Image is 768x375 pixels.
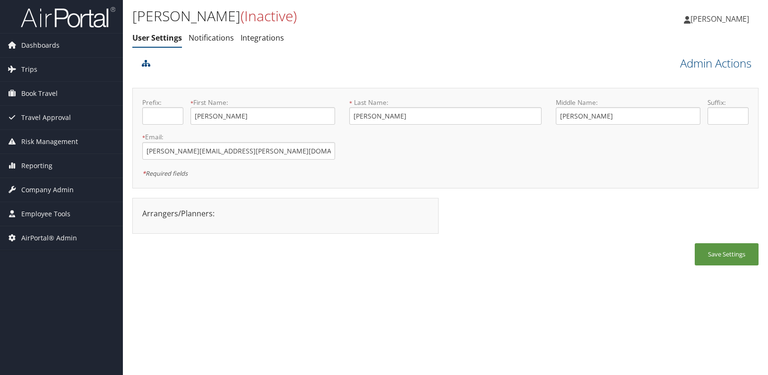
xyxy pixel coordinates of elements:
a: User Settings [132,33,182,43]
span: [PERSON_NAME] [690,14,749,24]
span: Employee Tools [21,202,70,226]
a: Integrations [241,33,284,43]
label: Prefix: [142,98,183,107]
span: (Inactive) [241,6,297,26]
span: Company Admin [21,178,74,202]
span: AirPortal® Admin [21,226,77,250]
label: Middle Name: [556,98,700,107]
button: Save Settings [695,243,759,265]
span: Dashboards [21,34,60,57]
img: airportal-logo.png [21,6,115,28]
span: Book Travel [21,82,58,105]
span: Reporting [21,154,52,178]
label: Last Name: [349,98,542,107]
label: First Name: [190,98,335,107]
label: Email: [142,132,335,142]
a: [PERSON_NAME] [684,5,759,33]
span: Risk Management [21,130,78,153]
label: Suffix: [708,98,749,107]
span: Trips [21,58,37,81]
h1: [PERSON_NAME] [132,6,550,26]
a: Notifications [189,33,234,43]
em: Required fields [142,169,188,178]
div: Arrangers/Planners: [135,208,436,219]
span: Travel Approval [21,106,71,129]
a: Admin Actions [680,55,751,71]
